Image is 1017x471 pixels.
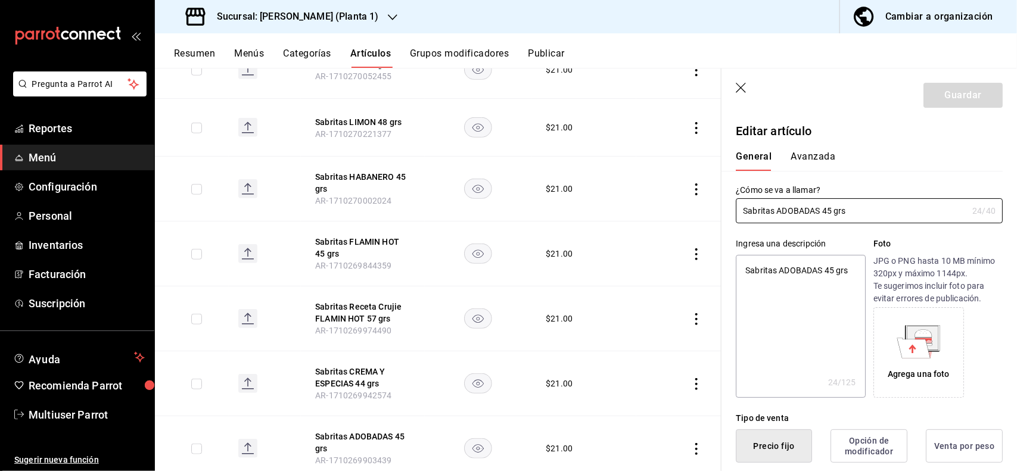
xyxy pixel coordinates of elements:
[736,151,988,171] div: navigation tabs
[546,442,573,454] div: $ 21.00
[315,366,410,389] button: edit-product-location
[691,122,702,134] button: actions
[29,237,145,253] span: Inventarios
[464,373,492,394] button: availability-product
[736,186,1003,195] label: ¿Cómo se va a llamar?
[315,431,410,454] button: edit-product-location
[736,429,812,463] button: Precio fijo
[736,238,865,250] div: Ingresa una descripción
[350,48,391,68] button: Artículos
[315,171,410,195] button: edit-product-location
[464,60,492,80] button: availability-product
[29,149,145,166] span: Menú
[546,378,573,389] div: $ 21.00
[546,121,573,133] div: $ 21.00
[315,116,410,128] button: edit-product-location
[29,179,145,195] span: Configuración
[691,443,702,455] button: actions
[464,179,492,199] button: availability-product
[315,71,391,81] span: AR-1710270052455
[873,238,1003,250] p: Foto
[691,183,702,195] button: actions
[29,295,145,311] span: Suscripción
[546,313,573,325] div: $ 21.00
[972,205,996,217] div: 24 /40
[691,313,702,325] button: actions
[315,236,410,260] button: edit-product-location
[131,31,141,40] button: open_drawer_menu
[315,196,391,205] span: AR-1710270002024
[284,48,332,68] button: Categorías
[207,10,378,24] h3: Sucursal: [PERSON_NAME] (Planta 1)
[410,48,509,68] button: Grupos modificadores
[32,78,128,91] span: Pregunta a Parrot AI
[464,438,492,458] button: availability-product
[315,326,391,335] span: AR-1710269974490
[876,310,961,395] div: Agrega una foto
[464,244,492,264] button: availability-product
[464,308,492,329] button: availability-product
[13,71,147,96] button: Pregunta a Parrot AI
[691,378,702,390] button: actions
[546,183,573,195] div: $ 21.00
[29,208,145,224] span: Personal
[791,151,835,171] button: Avanzada
[29,266,145,282] span: Facturación
[828,376,856,388] div: 24 /125
[528,48,565,68] button: Publicar
[8,86,147,99] a: Pregunta a Parrot AI
[315,129,391,139] span: AR-1710270221377
[546,64,573,76] div: $ 21.00
[315,301,410,325] button: edit-product-location
[29,378,145,394] span: Recomienda Parrot
[888,368,950,380] div: Agrega una foto
[29,350,129,364] span: Ayuda
[29,407,145,423] span: Multiuser Parrot
[736,412,1003,425] div: Tipo de venta
[315,261,391,270] span: AR-1710269844359
[174,48,1017,68] div: navigation tabs
[14,454,145,466] span: Sugerir nueva función
[315,391,391,400] span: AR-1710269942574
[174,48,215,68] button: Resumen
[315,456,391,465] span: AR-1710269903439
[926,429,1003,463] button: Venta por peso
[464,117,492,138] button: availability-product
[736,151,772,171] button: General
[885,8,993,25] div: Cambiar a organización
[736,122,1003,140] p: Editar artículo
[546,248,573,260] div: $ 21.00
[691,248,702,260] button: actions
[873,255,1003,305] p: JPG o PNG hasta 10 MB mínimo 320px y máximo 1144px. Te sugerimos incluir foto para evitar errores...
[691,64,702,76] button: actions
[234,48,264,68] button: Menús
[29,120,145,136] span: Reportes
[831,429,907,463] button: Opción de modificador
